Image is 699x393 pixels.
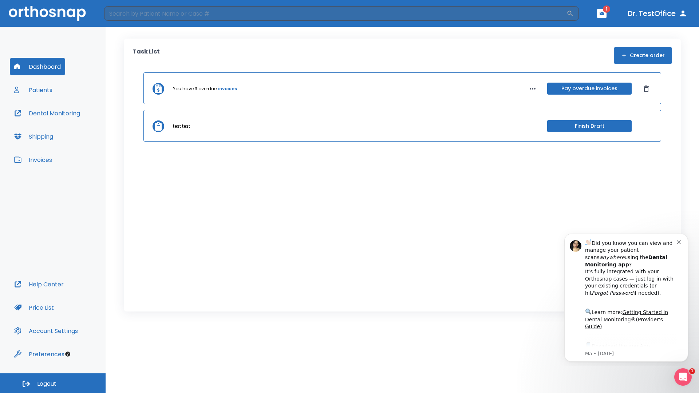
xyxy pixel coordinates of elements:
[32,114,123,151] div: Download the app: | ​ Let us know if you need help getting started!
[37,380,56,388] span: Logout
[32,123,123,130] p: Message from Ma, sent 8w ago
[640,83,652,95] button: Dismiss
[10,322,82,340] button: Account Settings
[614,47,672,64] button: Create order
[10,275,68,293] button: Help Center
[218,86,237,92] a: invoices
[10,299,58,316] button: Price List
[10,345,69,363] button: Preferences
[173,123,190,130] p: test test
[104,6,566,21] input: Search by Patient Name or Case #
[553,227,699,366] iframe: Intercom notifications message
[123,11,129,17] button: Dismiss notification
[625,7,690,20] button: Dr. TestOffice
[10,58,65,75] button: Dashboard
[32,116,96,129] a: App Store
[64,351,71,357] div: Tooltip anchor
[9,6,86,21] img: Orthosnap
[10,81,57,99] button: Patients
[547,120,632,132] button: Finish Draft
[10,128,58,145] button: Shipping
[603,5,610,13] span: 1
[173,86,217,92] p: You have 3 overdue
[133,47,160,64] p: Task List
[674,368,692,386] iframe: Intercom live chat
[10,104,84,122] button: Dental Monitoring
[689,368,695,374] span: 1
[547,83,632,95] button: Pay overdue invoices
[10,151,56,168] button: Invoices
